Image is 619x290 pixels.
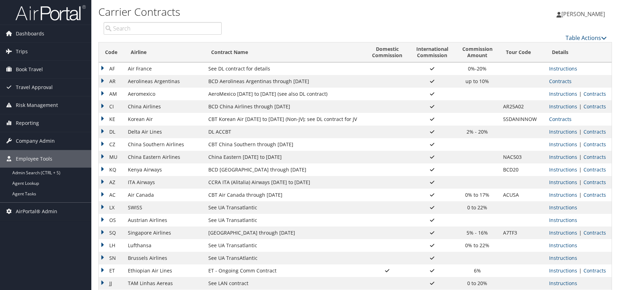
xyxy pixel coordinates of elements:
[549,217,577,223] a: View Ticketing Instructions
[205,75,365,88] td: BCD Aerolineas Argentinas through [DATE]
[16,25,44,42] span: Dashboards
[584,267,606,274] a: View Contracts
[549,255,577,261] a: View Ticketing Instructions
[566,34,607,42] a: Table Actions
[205,163,365,176] td: BCD [GEOGRAPHIC_DATA] through [DATE]
[500,113,546,126] td: 5SDANINNOW
[584,166,606,173] a: View Contracts
[205,214,365,227] td: See UA Transatlantic
[549,154,577,160] a: View Ticketing Instructions
[16,79,53,96] span: Travel Approval
[500,42,546,62] th: Tour Code: activate to sort column ascending
[16,203,57,220] span: AirPortal® Admin
[584,229,606,236] a: View Contracts
[16,61,43,78] span: Book Travel
[549,242,577,249] a: View Ticketing Instructions
[455,189,500,201] td: 0% to 17%
[124,277,205,290] td: TAM Linhas Aereas
[455,42,500,62] th: CommissionAmount: activate to sort column ascending
[365,42,409,62] th: DomesticCommission: activate to sort column ascending
[577,141,584,148] span: |
[99,189,124,201] td: AC
[124,126,205,138] td: Delta Air Lines
[549,179,577,186] a: View Ticketing Instructions
[124,88,205,100] td: Aeromexico
[500,151,546,163] td: NAC503
[549,78,572,85] a: View Contracts
[124,138,205,151] td: China Southern Airlines
[124,176,205,189] td: ITA Airways
[205,126,365,138] td: DL ACCBT
[99,62,124,75] td: AF
[124,264,205,277] td: Ethiopian Air Lines
[16,114,39,132] span: Reporting
[205,138,365,151] td: CBT China Southern through [DATE]
[584,128,606,135] a: View Contracts
[124,163,205,176] td: Kenya Airways
[99,151,124,163] td: MU
[124,151,205,163] td: China Eastern Airlines
[99,163,124,176] td: KQ
[205,277,365,290] td: See LAN contract
[99,75,124,88] td: AR
[99,88,124,100] td: AM
[205,42,365,62] th: Contract Name: activate to sort column ascending
[546,42,612,62] th: Details: activate to sort column descending
[124,189,205,201] td: Air Canada
[16,43,28,60] span: Trips
[99,42,124,62] th: Code: activate to sort column ascending
[205,113,365,126] td: CBT Korean Air [DATE] to [DATE] (Non-JV); see DL contract for JV
[16,150,52,168] span: Employee Tools
[16,132,55,150] span: Company Admin
[549,166,577,173] a: View Ticketing Instructions
[124,75,205,88] td: Aerolineas Argentinas
[99,227,124,239] td: SQ
[577,267,584,274] span: |
[205,252,365,264] td: See UA TransAtlantic
[99,252,124,264] td: SN
[99,214,124,227] td: OS
[16,96,58,114] span: Risk Management
[549,141,577,148] a: View Ticketing Instructions
[124,113,205,126] td: Korean Air
[549,128,577,135] a: View Ticketing Instructions
[577,229,584,236] span: |
[409,42,455,62] th: InternationalCommission: activate to sort column ascending
[99,126,124,138] td: DL
[205,227,365,239] td: [GEOGRAPHIC_DATA] through [DATE]
[577,103,584,110] span: |
[124,227,205,239] td: Singapore Airlines
[549,267,577,274] a: View Ticketing Instructions
[584,154,606,160] a: View Contracts
[99,176,124,189] td: AZ
[99,264,124,277] td: ET
[205,189,365,201] td: CBT Air Canada through [DATE]
[577,90,584,97] span: |
[577,154,584,160] span: |
[500,100,546,113] td: AR25A02
[205,264,365,277] td: ET - Ongoing Comm Contract
[99,113,124,126] td: KE
[205,176,365,189] td: CCRA ITA (Alitalia) Airways [DATE] to [DATE]
[124,62,205,75] td: Air France
[455,264,500,277] td: 6%
[99,100,124,113] td: CI
[549,116,572,122] a: View Contracts
[584,90,606,97] a: View Contracts
[124,100,205,113] td: China Airlines
[500,227,546,239] td: A7TF3
[577,166,584,173] span: |
[455,126,500,138] td: 2% - 20%
[455,62,500,75] td: 0%-20%
[500,189,546,201] td: ACUSA
[99,201,124,214] td: LX
[99,138,124,151] td: CZ
[549,65,577,72] a: View Ticketing Instructions
[104,22,222,35] input: Search
[549,191,577,198] a: View Ticketing Instructions
[99,239,124,252] td: LH
[584,103,606,110] a: View Contracts
[556,4,612,25] a: [PERSON_NAME]
[99,277,124,290] td: JJ
[577,128,584,135] span: |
